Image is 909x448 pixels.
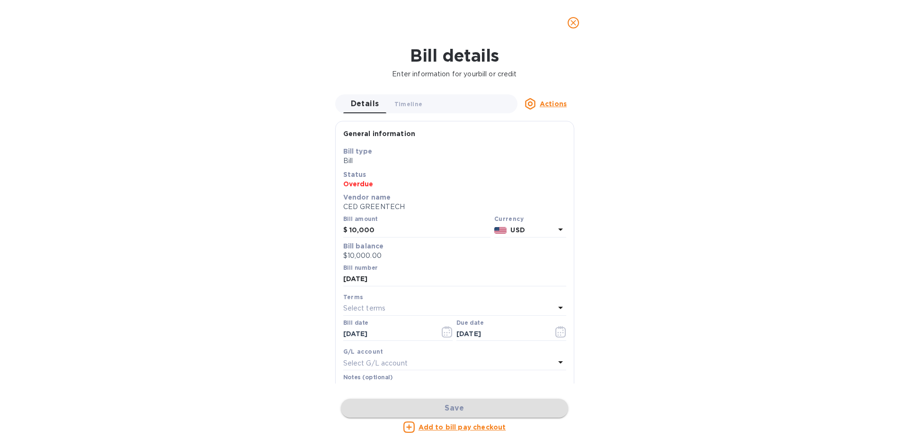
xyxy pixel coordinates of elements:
button: close [562,11,585,34]
p: Enter information for your bill or credit [8,69,901,79]
u: Add to bill pay checkout [419,423,506,431]
div: $ [343,223,349,238]
b: USD [510,226,525,234]
b: General information [343,130,416,137]
p: CED GREENTECH [343,202,566,212]
input: $ Enter bill amount [349,223,490,238]
input: Enter bill number [343,272,566,286]
p: Overdue [343,179,566,189]
label: Notes (optional) [343,375,393,381]
input: Select date [343,327,433,341]
b: Vendor name [343,193,391,201]
p: Select G/L account [343,358,408,368]
h1: Bill details [8,46,901,65]
b: Terms [343,293,364,301]
p: Bill [343,156,566,166]
b: G/L account [343,348,383,355]
u: Actions [540,100,567,108]
span: Details [351,97,379,110]
label: Due date [456,320,483,326]
label: Bill amount [343,217,377,222]
p: Select terms [343,303,386,313]
b: Status [343,171,366,178]
img: USD [494,227,507,234]
label: Bill date [343,320,368,326]
label: Bill number [343,265,377,271]
input: Due date [456,327,546,341]
p: $10,000.00 [343,251,566,261]
span: Timeline [394,99,423,109]
b: Bill balance [343,242,384,250]
input: Enter notes [343,382,566,396]
b: Bill type [343,147,372,155]
b: Currency [494,215,524,222]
